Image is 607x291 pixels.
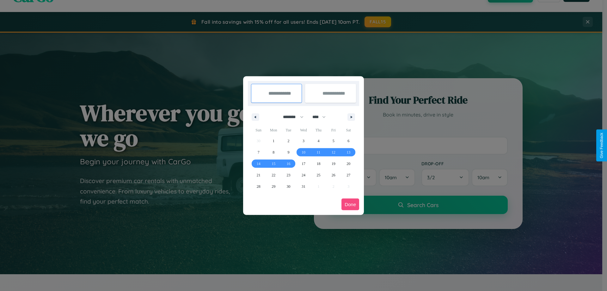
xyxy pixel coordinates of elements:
[311,169,326,181] button: 25
[257,181,261,192] span: 28
[257,158,261,169] span: 14
[326,158,341,169] button: 19
[317,135,319,147] span: 4
[296,181,311,192] button: 31
[257,169,261,181] span: 21
[287,158,291,169] span: 16
[347,135,349,147] span: 6
[303,135,304,147] span: 3
[273,147,274,158] span: 8
[266,125,281,135] span: Mon
[251,169,266,181] button: 21
[346,158,350,169] span: 20
[281,181,296,192] button: 30
[296,135,311,147] button: 3
[281,169,296,181] button: 23
[311,135,326,147] button: 4
[272,181,275,192] span: 29
[258,147,260,158] span: 7
[288,147,290,158] span: 9
[302,169,305,181] span: 24
[296,147,311,158] button: 10
[316,169,320,181] span: 25
[341,158,356,169] button: 20
[326,125,341,135] span: Fri
[341,199,359,210] button: Done
[281,158,296,169] button: 16
[316,158,320,169] span: 18
[281,135,296,147] button: 2
[296,158,311,169] button: 17
[281,147,296,158] button: 9
[288,135,290,147] span: 2
[341,169,356,181] button: 27
[599,133,604,158] div: Give Feedback
[296,169,311,181] button: 24
[266,135,281,147] button: 1
[272,158,275,169] span: 15
[302,181,305,192] span: 31
[302,147,305,158] span: 10
[326,169,341,181] button: 26
[332,158,335,169] span: 19
[302,158,305,169] span: 17
[251,125,266,135] span: Sun
[333,135,334,147] span: 5
[346,169,350,181] span: 27
[296,125,311,135] span: Wed
[341,147,356,158] button: 13
[317,147,321,158] span: 11
[326,147,341,158] button: 12
[341,125,356,135] span: Sat
[332,169,335,181] span: 26
[287,169,291,181] span: 23
[266,147,281,158] button: 8
[272,169,275,181] span: 22
[266,181,281,192] button: 29
[341,135,356,147] button: 6
[273,135,274,147] span: 1
[251,147,266,158] button: 7
[311,158,326,169] button: 18
[281,125,296,135] span: Tue
[326,135,341,147] button: 5
[311,125,326,135] span: Thu
[251,181,266,192] button: 28
[311,147,326,158] button: 11
[287,181,291,192] span: 30
[266,158,281,169] button: 15
[332,147,335,158] span: 12
[346,147,350,158] span: 13
[266,169,281,181] button: 22
[251,158,266,169] button: 14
